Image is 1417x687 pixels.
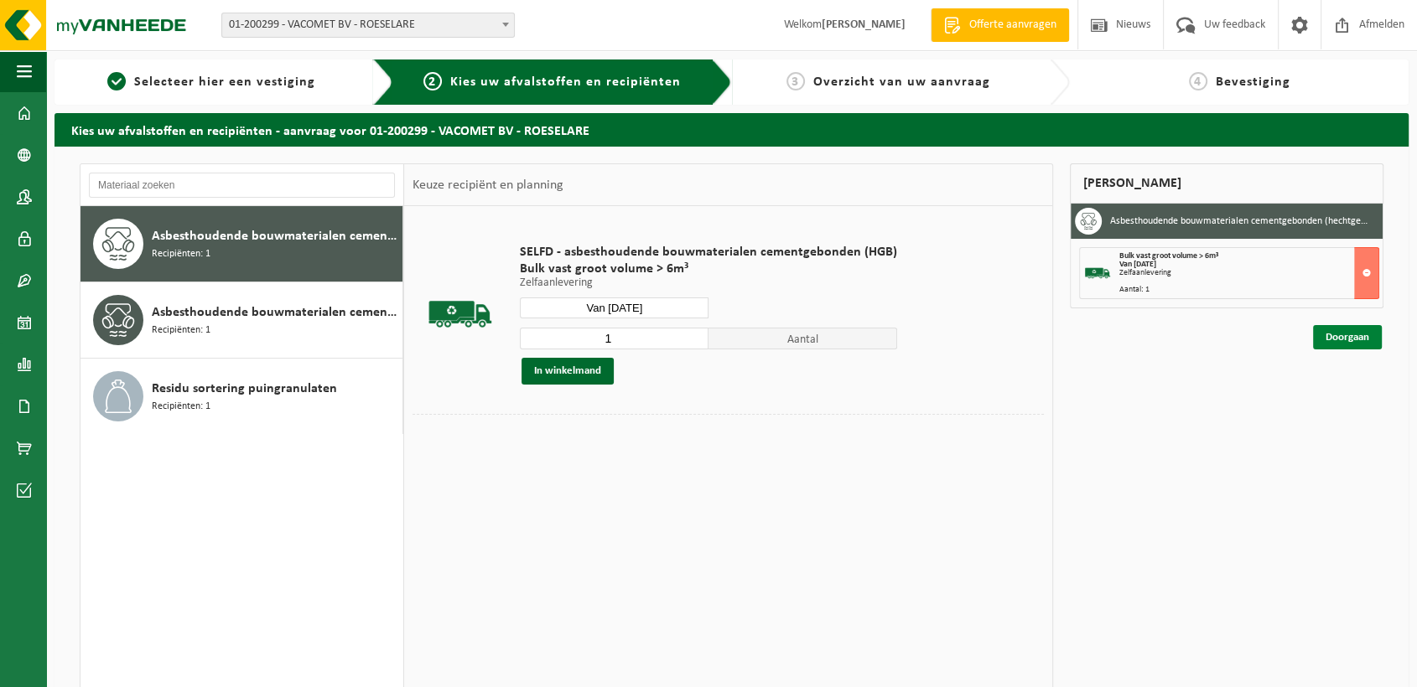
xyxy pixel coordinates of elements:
span: Aantal [708,328,897,349]
strong: [PERSON_NAME] [822,18,906,31]
input: Selecteer datum [520,297,708,318]
a: 1Selecteer hier een vestiging [63,72,360,92]
strong: Van [DATE] [1119,260,1156,269]
div: Zelfaanlevering [1119,269,1378,277]
span: Recipiënten: 1 [152,246,210,262]
span: Offerte aanvragen [965,17,1061,34]
span: 2 [423,72,442,90]
div: Aantal: 1 [1119,286,1378,294]
span: SELFD - asbesthoudende bouwmaterialen cementgebonden (HGB) [520,244,897,261]
a: Offerte aanvragen [931,8,1069,42]
span: Overzicht van uw aanvraag [813,75,990,89]
span: 4 [1189,72,1207,90]
span: Asbesthoudende bouwmaterialen cementgebonden met isolatie(hechtgebonden) [152,302,398,323]
span: 01-200299 - VACOMET BV - ROESELARE [222,13,514,37]
span: Selecteer hier een vestiging [134,75,315,89]
span: Bulk vast groot volume > 6m³ [520,261,897,277]
div: Keuze recipiënt en planning [404,164,572,206]
span: 01-200299 - VACOMET BV - ROESELARE [221,13,515,38]
p: Zelfaanlevering [520,277,897,289]
span: 3 [786,72,805,90]
button: In winkelmand [522,358,614,385]
input: Materiaal zoeken [89,173,395,198]
span: Bevestiging [1216,75,1290,89]
span: Bulk vast groot volume > 6m³ [1119,251,1218,261]
span: Asbesthoudende bouwmaterialen cementgebonden (hechtgebonden) [152,226,398,246]
a: Doorgaan [1313,325,1382,349]
span: Recipiënten: 1 [152,323,210,338]
div: [PERSON_NAME] [1070,163,1383,204]
span: Kies uw afvalstoffen en recipiënten [450,75,681,89]
span: Recipiënten: 1 [152,399,210,415]
h3: Asbesthoudende bouwmaterialen cementgebonden (hechtgebonden) [1110,208,1370,235]
button: Residu sortering puingranulaten Recipiënten: 1 [80,359,403,434]
button: Asbesthoudende bouwmaterialen cementgebonden (hechtgebonden) Recipiënten: 1 [80,206,403,282]
h2: Kies uw afvalstoffen en recipiënten - aanvraag voor 01-200299 - VACOMET BV - ROESELARE [54,113,1409,146]
button: Asbesthoudende bouwmaterialen cementgebonden met isolatie(hechtgebonden) Recipiënten: 1 [80,282,403,359]
span: 1 [107,72,126,90]
span: Residu sortering puingranulaten [152,379,337,399]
